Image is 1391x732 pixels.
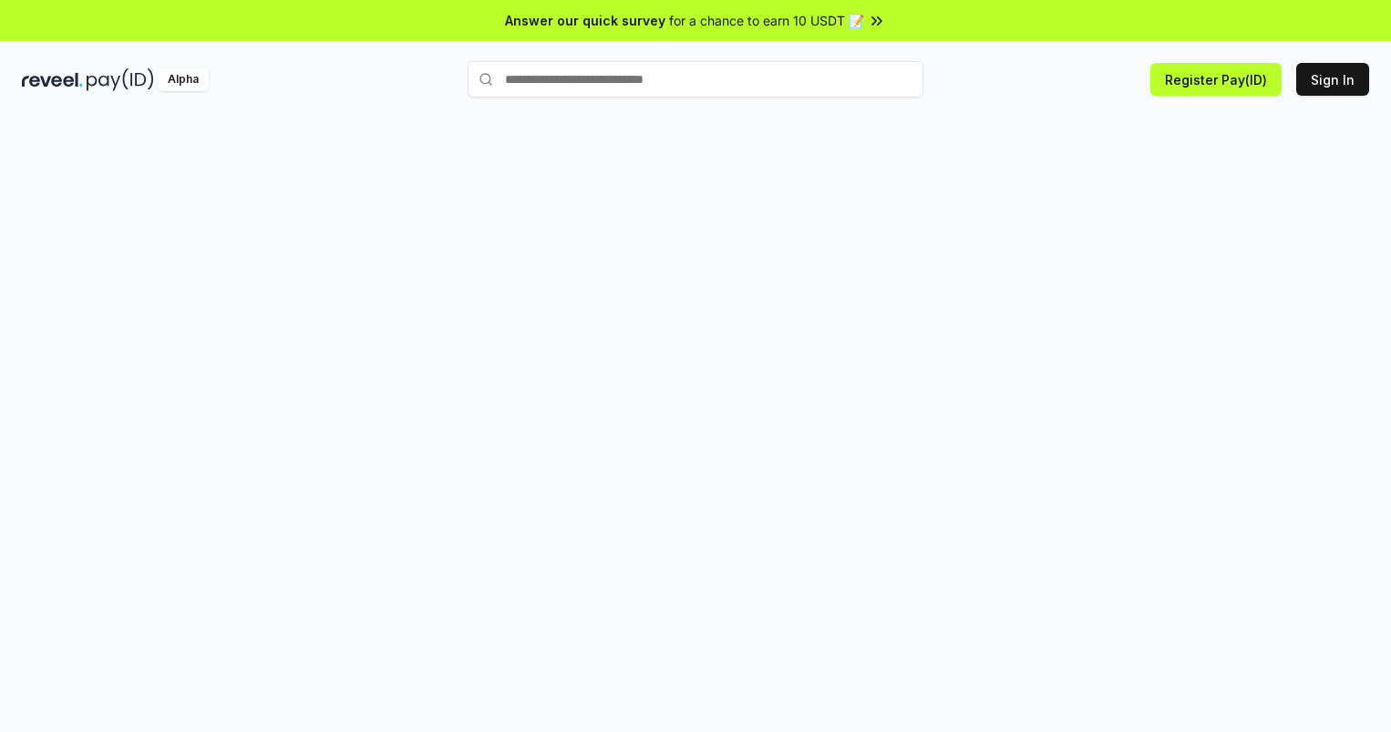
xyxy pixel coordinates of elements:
[158,68,209,91] div: Alpha
[87,68,154,91] img: pay_id
[1150,63,1282,96] button: Register Pay(ID)
[669,11,864,30] span: for a chance to earn 10 USDT 📝
[505,11,665,30] span: Answer our quick survey
[1296,63,1369,96] button: Sign In
[22,68,83,91] img: reveel_dark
